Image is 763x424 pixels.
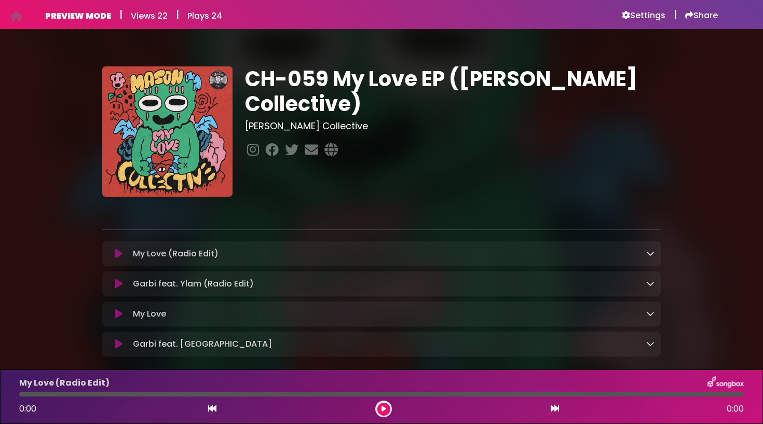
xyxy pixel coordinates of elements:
h5: | [674,8,677,21]
p: Garbi feat. Ylam (Radio Edit) [133,278,254,290]
h1: CH-059 My Love EP ([PERSON_NAME] Collective) [245,66,661,116]
a: Share [685,10,718,21]
h5: | [176,8,179,21]
h6: Views 22 [131,11,168,21]
a: Settings [622,10,665,21]
p: Garbi feat. [GEOGRAPHIC_DATA] [133,338,272,350]
img: songbox-logo-white.png [707,376,744,390]
p: My Love [133,308,166,320]
h6: Plays 24 [187,11,222,21]
h6: PREVIEW MODE [45,11,111,21]
h3: [PERSON_NAME] Collective [245,120,661,132]
p: My Love (Radio Edit) [133,248,219,260]
img: Lr1cdKdgRPCITPWrZ4G6 [102,66,233,197]
h5: | [119,8,122,21]
p: My Love (Radio Edit) [19,377,110,389]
